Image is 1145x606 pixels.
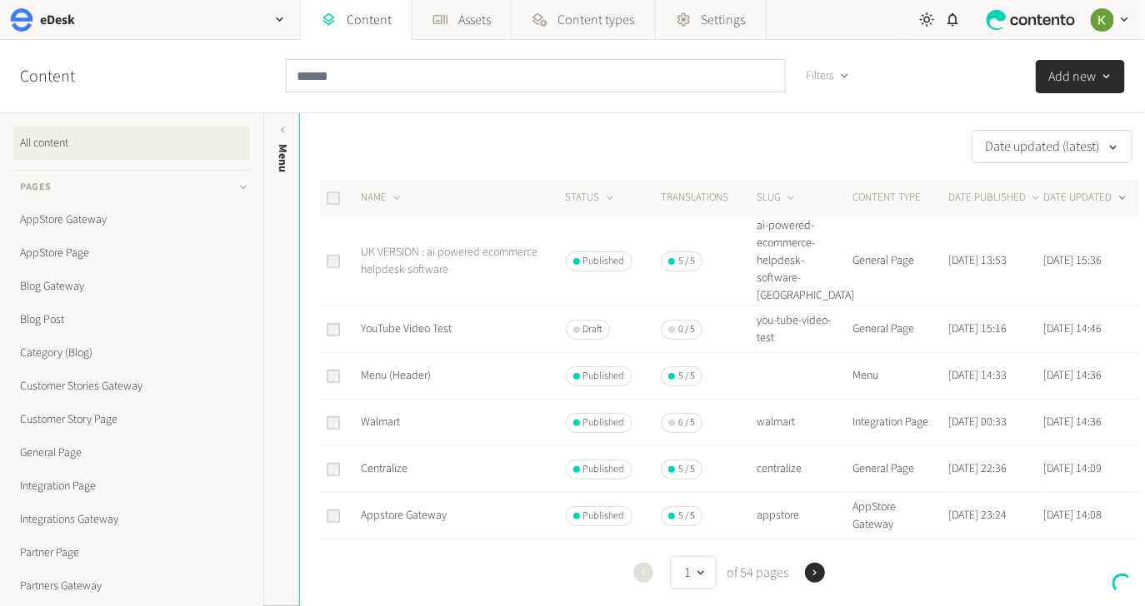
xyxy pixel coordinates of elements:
[678,462,695,477] span: 5 / 5
[361,367,431,384] a: Menu (Header)
[583,462,625,477] span: Published
[756,216,852,306] td: ai-powered-ecommerce-helpdesk-software-[GEOGRAPHIC_DATA]
[1044,414,1102,430] time: [DATE] 14:36
[756,306,852,353] td: you-tube-video-test
[583,415,625,430] span: Published
[583,322,602,337] span: Draft
[13,303,250,336] a: Blog Post
[972,130,1132,163] button: Date updated (latest)
[678,322,695,337] span: 0 / 5
[723,563,788,583] span: of 54 pages
[10,8,33,32] img: eDesk
[566,190,617,206] button: STATUS
[852,306,947,353] td: General Page
[20,64,113,89] h2: Content
[13,236,250,270] a: AppStore Page
[583,509,625,524] span: Published
[852,353,947,400] td: Menu
[13,403,250,436] a: Customer Story Page
[13,436,250,469] a: General Page
[670,556,717,589] button: 1
[13,370,250,403] a: Customer Stories Gateway
[678,369,695,384] span: 5 / 5
[1044,367,1102,384] time: [DATE] 14:36
[361,320,452,337] a: YouTube Video Test
[948,460,1007,477] time: [DATE] 22:36
[756,493,852,539] td: appstore
[948,252,1007,269] time: [DATE] 13:53
[948,320,1007,337] time: [DATE] 15:16
[274,144,292,172] span: Menu
[852,216,947,306] td: General Page
[13,203,250,236] a: AppStore Gateway
[361,244,537,278] a: UK VERSION : ai powered ecommerce helpdesk software
[757,190,797,206] button: SLUG
[702,10,746,30] span: Settings
[1044,507,1102,524] time: [DATE] 14:08
[1036,60,1125,93] button: Add new
[40,10,75,30] h2: eDesk
[678,254,695,269] span: 5 / 5
[852,446,947,493] td: General Page
[20,180,52,195] span: Pages
[361,190,403,206] button: NAME
[361,507,447,524] a: Appstore Gateway
[13,503,250,536] a: Integrations Gateway
[583,254,625,269] span: Published
[1044,320,1102,337] time: [DATE] 14:46
[13,270,250,303] a: Blog Gateway
[660,180,756,216] th: Translations
[756,400,852,446] td: walmart
[1044,460,1102,477] time: [DATE] 14:09
[361,414,400,430] a: Walmart
[13,569,250,603] a: Partners Gateway
[792,59,863,92] button: Filters
[678,509,695,524] span: 5 / 5
[678,415,695,430] span: 6 / 5
[948,507,1007,524] time: [DATE] 23:24
[1091,8,1114,32] img: Keelin Terry
[13,127,250,160] a: All content
[1044,190,1129,206] button: DATE UPDATED
[756,446,852,493] td: centralize
[361,460,407,477] a: Centralize
[13,469,250,503] a: Integration Page
[852,180,947,216] th: CONTENT TYPE
[806,67,834,85] span: Filters
[13,536,250,569] a: Partner Page
[558,10,635,30] span: Content types
[13,336,250,370] a: Category (Blog)
[583,369,625,384] span: Published
[948,190,1042,206] button: DATE PUBLISHED
[852,400,947,446] td: Integration Page
[948,367,1007,384] time: [DATE] 14:33
[1044,252,1102,269] time: [DATE] 15:36
[852,493,947,539] td: AppStore Gateway
[948,414,1007,430] time: [DATE] 00:33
